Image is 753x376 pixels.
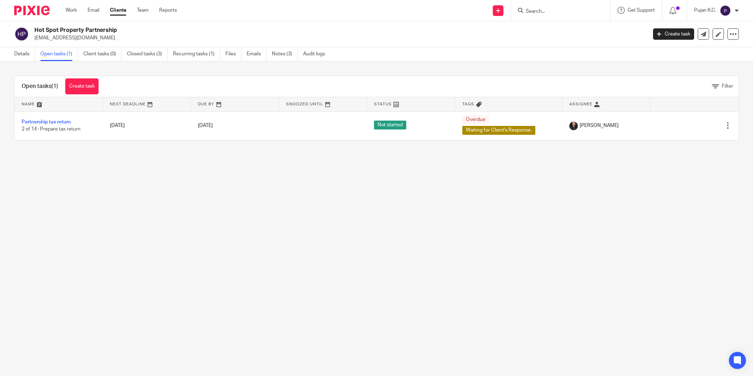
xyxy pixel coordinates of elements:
img: MicrosoftTeams-image.jfif [569,122,578,130]
span: Filter [722,84,733,89]
span: Get Support [627,8,655,13]
span: (1) [51,83,58,89]
span: Tags [462,102,474,106]
a: Partnership tax return [22,120,71,125]
span: [DATE] [198,123,213,128]
a: Email [88,7,99,14]
a: Notes (3) [272,47,298,61]
a: Work [66,7,77,14]
a: Create task [653,28,694,40]
td: [DATE] [103,111,191,140]
span: Not started [374,121,406,129]
a: Emails [247,47,267,61]
a: Recurring tasks (1) [173,47,220,61]
a: Create task [65,78,99,94]
a: Details [14,47,35,61]
span: Status [374,102,392,106]
a: Closed tasks (3) [127,47,168,61]
a: Team [137,7,149,14]
p: Pujan K.C. [694,7,716,14]
a: Files [225,47,241,61]
span: Overdue [462,115,489,124]
a: Reports [159,7,177,14]
a: Audit logs [303,47,330,61]
span: [PERSON_NAME] [580,122,619,129]
img: svg%3E [720,5,731,16]
a: Clients [110,7,126,14]
p: [EMAIL_ADDRESS][DOMAIN_NAME] [34,34,642,42]
span: 2 of 14 · Prepare tax return [22,127,80,132]
span: Waiting for Client's Response. [462,126,535,135]
h1: Open tasks [22,83,58,90]
a: Client tasks (0) [83,47,122,61]
img: svg%3E [14,27,29,42]
a: Open tasks (1) [40,47,78,61]
span: Snoozed Until [286,102,323,106]
h2: Hot Spot Property Partnership [34,27,521,34]
input: Search [525,9,589,15]
img: Pixie [14,6,50,15]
